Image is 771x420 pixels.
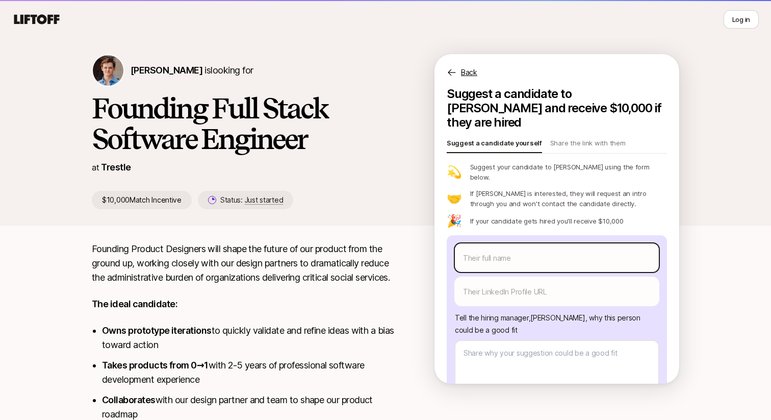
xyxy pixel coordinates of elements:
[447,87,667,130] p: Suggest a candidate to [PERSON_NAME] and receive $10,000 if they are hired
[131,63,253,78] p: is looking for
[550,138,626,152] p: Share the link with them
[131,65,202,76] span: [PERSON_NAME]
[470,216,624,226] p: If your candidate gets hired you'll receive $10,000
[470,162,667,182] p: Suggest your candidate to [PERSON_NAME] using the form below.
[102,358,402,387] li: with 2-5 years of professional software development experience
[102,394,156,405] strong: Collaborates
[102,325,212,336] strong: Owns prototype iterations
[92,242,402,285] p: Founding Product Designers will shape the future of our product from the ground up, working close...
[102,324,402,352] li: to quickly validate and refine ideas with a bias toward action
[461,66,477,79] p: Back
[101,162,131,172] a: Trestle
[724,10,759,29] button: Log in
[220,194,283,206] p: Status:
[92,93,402,154] h1: Founding Full Stack Software Engineer
[447,215,462,227] p: 🎉
[102,360,209,370] strong: Takes products from 0→1
[92,161,99,174] p: at
[447,166,462,178] p: 💫
[447,192,462,205] p: 🤝
[92,299,177,309] strong: The ideal candidate:
[245,195,284,205] span: Just started
[92,191,192,209] p: $10,000 Match Incentive
[470,188,667,209] p: If [PERSON_NAME] is interested, they will request an intro through you and won't contact the cand...
[455,312,659,336] p: Tell the hiring manager, [PERSON_NAME] , why this person could be a good fit
[447,138,542,152] p: Suggest a candidate yourself
[93,55,123,86] img: Francis Barth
